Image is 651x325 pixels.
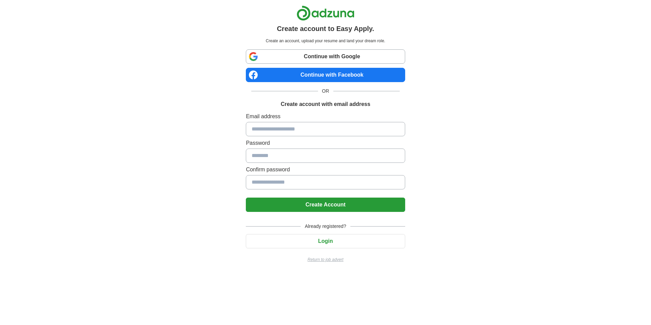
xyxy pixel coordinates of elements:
[247,38,403,44] p: Create an account, upload your resume and land your dream role.
[246,112,405,121] label: Email address
[297,5,354,21] img: Adzuna logo
[277,24,374,34] h1: Create account to Easy Apply.
[318,88,333,95] span: OR
[301,223,350,230] span: Already registered?
[246,68,405,82] a: Continue with Facebook
[246,257,405,263] a: Return to job advert
[246,238,405,244] a: Login
[281,100,370,108] h1: Create account with email address
[246,234,405,248] button: Login
[246,166,405,174] label: Confirm password
[246,198,405,212] button: Create Account
[246,139,405,147] label: Password
[246,49,405,64] a: Continue with Google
